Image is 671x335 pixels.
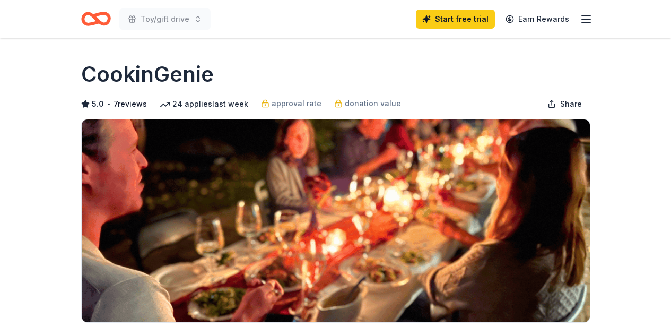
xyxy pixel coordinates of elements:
span: Toy/gift drive [141,13,189,25]
a: Start free trial [416,10,495,29]
span: donation value [345,97,401,110]
span: Share [560,98,582,110]
a: donation value [334,97,401,110]
a: Earn Rewards [499,10,576,29]
button: Share [539,93,590,115]
span: • [107,100,110,108]
div: 24 applies last week [160,98,248,110]
span: 5.0 [92,98,104,110]
h1: CookinGenie [81,59,214,89]
img: Image for CookinGenie [82,119,590,322]
button: 7reviews [114,98,147,110]
a: Home [81,6,111,31]
span: approval rate [272,97,321,110]
button: Toy/gift drive [119,8,211,30]
a: approval rate [261,97,321,110]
